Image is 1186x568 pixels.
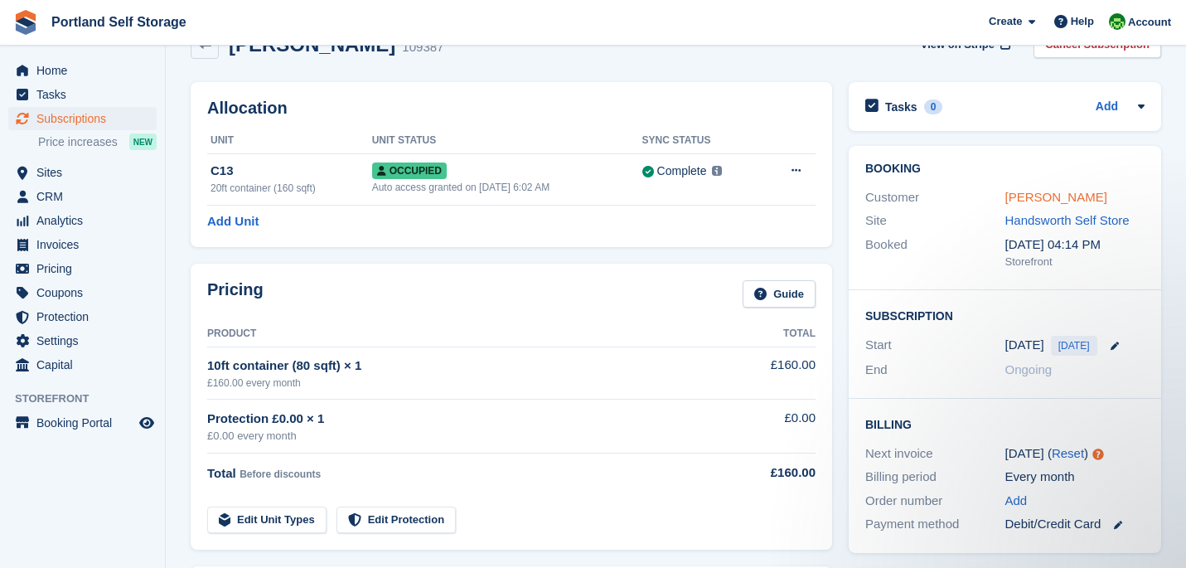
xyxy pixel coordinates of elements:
[372,128,642,154] th: Unit Status
[36,161,136,184] span: Sites
[657,163,707,180] div: Complete
[723,464,816,483] div: £160.00
[865,468,1005,487] div: Billing period
[712,166,722,176] img: icon-info-grey-7440780725fd019a000dd9b08b2336e03edf1995a4989e88bcd33f0948082b44.svg
[865,336,1005,356] div: Start
[865,444,1005,464] div: Next invoice
[723,347,816,399] td: £160.00
[865,492,1005,511] div: Order number
[1005,190,1107,204] a: [PERSON_NAME]
[865,211,1005,231] div: Site
[8,107,157,130] a: menu
[1091,447,1106,462] div: Tooltip anchor
[211,181,372,196] div: 20ft container (160 sqft)
[207,376,723,391] div: £160.00 every month
[38,133,157,151] a: Price increases NEW
[1071,13,1094,30] span: Help
[207,410,723,429] div: Protection £0.00 × 1
[8,281,157,304] a: menu
[372,163,447,179] span: Occupied
[207,428,723,444] div: £0.00 every month
[8,233,157,256] a: menu
[207,212,259,231] a: Add Unit
[1005,362,1053,376] span: Ongoing
[240,468,321,480] span: Before discounts
[865,307,1145,323] h2: Subscription
[1052,446,1084,460] a: Reset
[1005,336,1044,355] time: 2025-09-26 00:00:00 UTC
[207,466,236,480] span: Total
[8,59,157,82] a: menu
[207,99,816,118] h2: Allocation
[8,209,157,232] a: menu
[38,134,118,150] span: Price increases
[8,411,157,434] a: menu
[336,507,456,534] a: Edit Protection
[865,163,1145,176] h2: Booking
[1109,13,1125,30] img: Ryan Stevens
[207,357,723,376] div: 10ft container (80 sqft) × 1
[865,515,1005,534] div: Payment method
[885,100,917,114] h2: Tasks
[36,233,136,256] span: Invoices
[1005,254,1145,270] div: Storefront
[723,400,816,454] td: £0.00
[36,329,136,352] span: Settings
[36,59,136,82] span: Home
[36,209,136,232] span: Analytics
[865,361,1005,380] div: End
[211,162,372,181] div: C13
[8,329,157,352] a: menu
[8,353,157,376] a: menu
[743,280,816,308] a: Guide
[8,305,157,328] a: menu
[36,281,136,304] span: Coupons
[45,8,193,36] a: Portland Self Storage
[36,185,136,208] span: CRM
[36,257,136,280] span: Pricing
[15,391,165,407] span: Storefront
[36,305,136,328] span: Protection
[8,83,157,106] a: menu
[1096,98,1118,117] a: Add
[1051,336,1097,356] span: [DATE]
[8,161,157,184] a: menu
[207,280,264,308] h2: Pricing
[989,13,1022,30] span: Create
[1005,468,1145,487] div: Every month
[402,38,443,57] div: 109387
[1005,444,1145,464] div: [DATE] ( )
[1005,235,1145,255] div: [DATE] 04:14 PM
[1005,492,1028,511] a: Add
[207,128,372,154] th: Unit
[865,235,1005,270] div: Booked
[8,257,157,280] a: menu
[865,188,1005,207] div: Customer
[1005,515,1145,534] div: Debit/Credit Card
[8,185,157,208] a: menu
[129,134,157,150] div: NEW
[36,107,136,130] span: Subscriptions
[137,413,157,433] a: Preview store
[207,507,327,534] a: Edit Unit Types
[1128,14,1171,31] span: Account
[642,128,763,154] th: Sync Status
[36,411,136,434] span: Booking Portal
[36,353,136,376] span: Capital
[1005,213,1130,227] a: Handsworth Self Store
[13,10,38,35] img: stora-icon-8386f47178a22dfd0bd8f6a31ec36ba5ce8667c1dd55bd0f319d3a0aa187defe.svg
[924,100,943,114] div: 0
[36,83,136,106] span: Tasks
[865,415,1145,432] h2: Billing
[723,321,816,347] th: Total
[372,180,642,195] div: Auto access granted on [DATE] 6:02 AM
[207,321,723,347] th: Product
